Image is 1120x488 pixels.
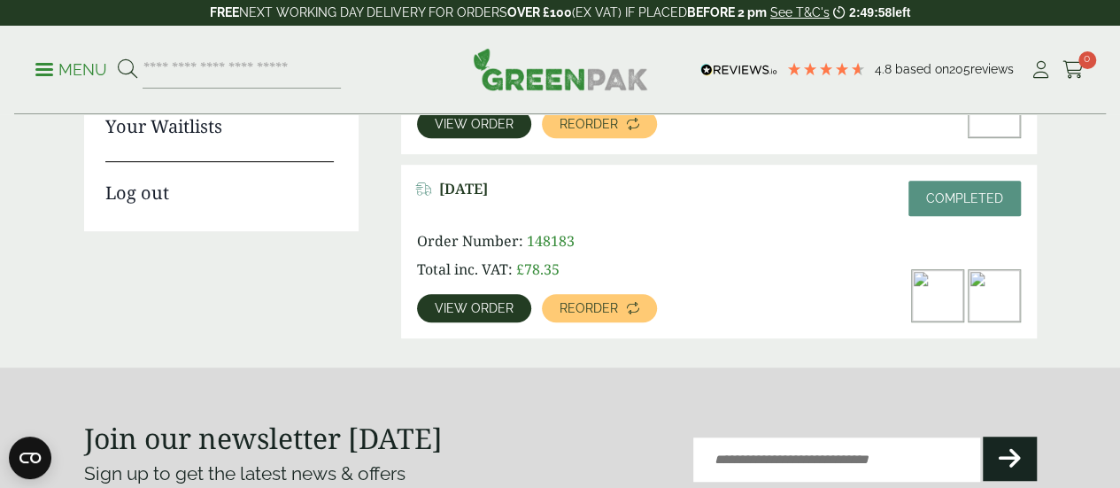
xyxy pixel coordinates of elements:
[417,110,531,138] a: View order
[875,62,895,76] span: 4.8
[84,460,513,488] p: Sign up to get the latest news & offers
[417,259,513,279] span: Total inc. VAT:
[700,64,777,76] img: REVIEWS.io
[439,181,488,198] span: [DATE]
[105,113,334,140] a: Your Waitlists
[949,62,970,76] span: 205
[1078,51,1096,69] span: 0
[516,259,560,279] bdi: 78.35
[560,118,618,130] span: Reorder
[912,270,963,321] img: 12oz-PET-Smoothie-Cup-with-Raspberry-Smoothie-no-lid-300x222.jpg
[507,5,572,19] strong: OVER £100
[770,5,830,19] a: See T&C's
[417,231,523,251] span: Order Number:
[435,302,514,314] span: View order
[895,62,949,76] span: Based on
[542,110,657,138] a: Reorder
[35,59,107,81] p: Menu
[105,161,334,206] a: Log out
[970,62,1014,76] span: reviews
[35,59,107,77] a: Menu
[1062,57,1085,83] a: 0
[849,5,892,19] span: 2:49:58
[542,294,657,322] a: Reorder
[969,270,1020,321] img: dsc_4133a_8-300x200.jpg
[687,5,767,19] strong: BEFORE 2 pm
[210,5,239,19] strong: FREE
[1062,61,1085,79] i: Cart
[473,48,648,90] img: GreenPak Supplies
[516,259,524,279] span: £
[435,118,514,130] span: View order
[9,437,51,479] button: Open CMP widget
[926,191,1003,205] span: Completed
[560,302,618,314] span: Reorder
[527,231,575,251] span: 148183
[84,419,443,457] strong: Join our newsletter [DATE]
[1030,61,1052,79] i: My Account
[786,61,866,77] div: 4.79 Stars
[892,5,910,19] span: left
[417,294,531,322] a: View order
